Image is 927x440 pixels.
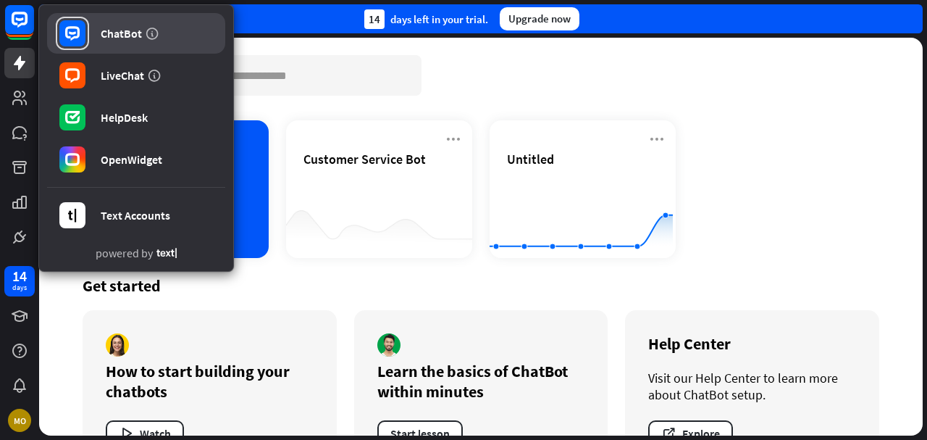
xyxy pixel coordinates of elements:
[500,7,579,30] div: Upgrade now
[4,266,35,296] a: 14 days
[648,333,856,354] div: Help Center
[83,275,879,296] div: Get started
[12,6,55,49] button: Open LiveChat chat widget
[8,409,31,432] div: MO
[106,361,314,402] div: How to start building your chatbots
[507,151,554,167] span: Untitled
[106,333,129,357] img: author
[12,270,27,283] div: 14
[377,361,585,402] div: Learn the basics of ChatBot within minutes
[303,151,426,167] span: Customer Service Bot
[377,333,400,357] img: author
[364,9,385,29] div: 14
[364,9,488,29] div: days left in your trial.
[12,283,27,293] div: days
[648,370,856,403] div: Visit our Help Center to learn more about ChatBot setup.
